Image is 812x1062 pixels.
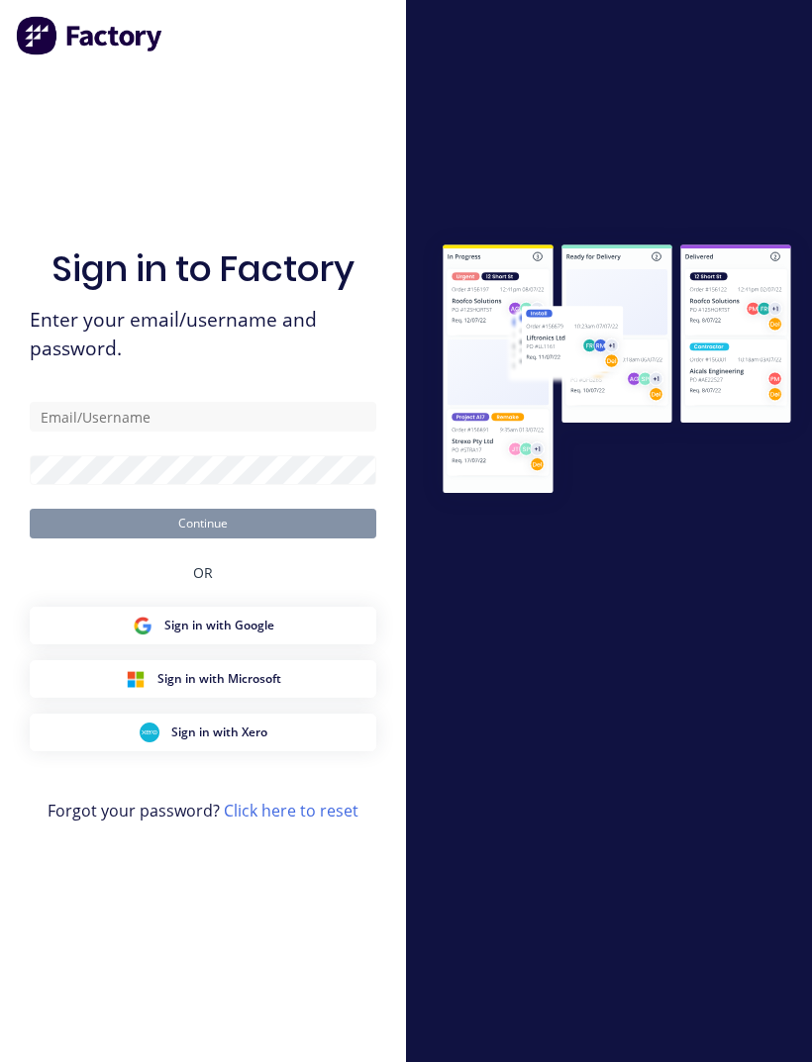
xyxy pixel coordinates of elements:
[140,723,159,742] img: Xero Sign in
[51,247,355,290] h1: Sign in to Factory
[193,538,213,607] div: OR
[30,402,376,432] input: Email/Username
[422,226,812,517] img: Sign in
[48,799,358,822] span: Forgot your password?
[126,669,146,689] img: Microsoft Sign in
[30,714,376,751] button: Xero Sign inSign in with Xero
[171,724,267,741] span: Sign in with Xero
[164,617,274,634] span: Sign in with Google
[133,616,152,635] img: Google Sign in
[30,660,376,698] button: Microsoft Sign inSign in with Microsoft
[16,16,164,55] img: Factory
[30,509,376,538] button: Continue
[30,607,376,644] button: Google Sign inSign in with Google
[30,306,376,363] span: Enter your email/username and password.
[224,800,358,821] a: Click here to reset
[157,670,281,688] span: Sign in with Microsoft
